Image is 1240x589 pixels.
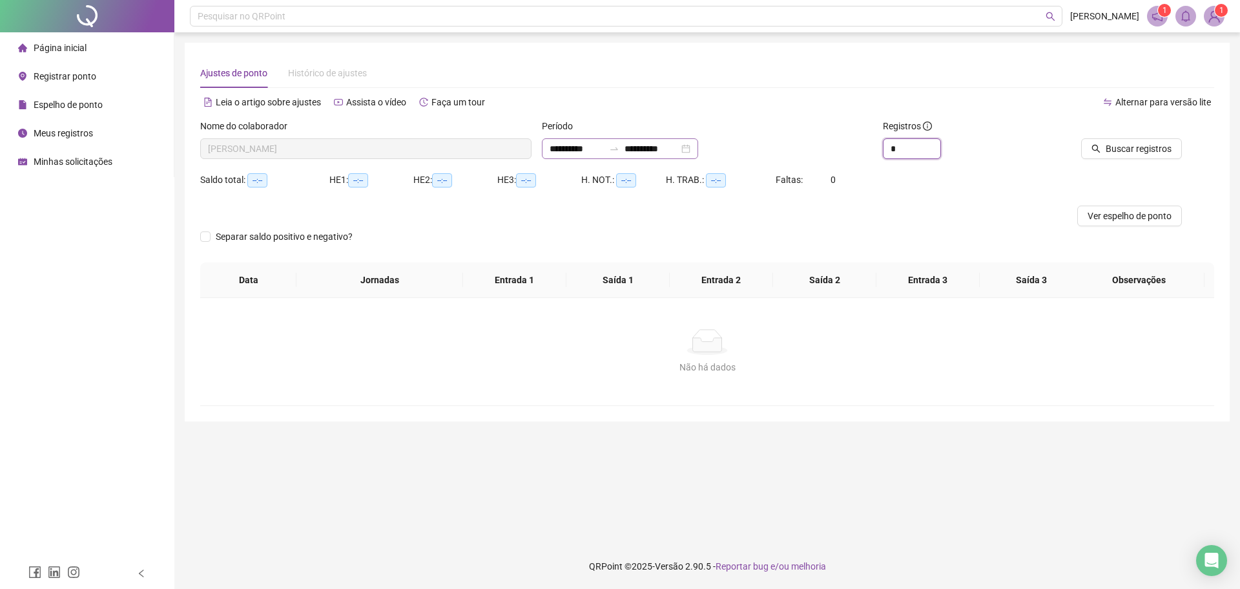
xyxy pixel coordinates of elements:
[216,360,1199,374] div: Não há dados
[609,144,619,154] span: swap-right
[334,98,343,107] span: youtube
[831,175,836,185] span: 0
[18,43,27,52] span: home
[542,119,581,133] label: Período
[34,128,93,138] span: Meus registros
[1077,206,1182,226] button: Ver espelho de ponto
[296,262,463,298] th: Jornadas
[431,97,485,107] span: Faça um tour
[706,173,726,187] span: --:--
[200,262,296,298] th: Data
[497,173,581,187] div: HE 3:
[616,173,636,187] span: --:--
[716,561,826,572] span: Reportar bug e/ou melhoria
[28,566,41,579] span: facebook
[876,262,980,298] th: Entrada 3
[18,157,27,166] span: schedule
[216,97,321,107] span: Leia o artigo sobre ajustes
[1073,262,1204,298] th: Observações
[208,139,524,158] span: CARLOS EDUARDO ALBERGARIA NERY
[48,566,61,579] span: linkedin
[1219,6,1224,15] span: 1
[413,173,497,187] div: HE 2:
[432,173,452,187] span: --:--
[18,100,27,109] span: file
[1103,98,1112,107] span: swap
[1204,6,1224,26] img: 84250
[1152,10,1163,22] span: notification
[247,173,267,187] span: --:--
[18,72,27,81] span: environment
[1158,4,1171,17] sup: 1
[34,100,103,110] span: Espelho de ponto
[609,144,619,154] span: to
[1106,142,1172,156] span: Buscar registros
[203,98,212,107] span: file-text
[1162,6,1167,15] span: 1
[137,569,146,578] span: left
[581,173,666,187] div: H. NOT.:
[923,122,932,131] span: info-circle
[773,262,876,298] th: Saída 2
[34,43,87,53] span: Página inicial
[1091,144,1100,153] span: search
[329,173,413,187] div: HE 1:
[34,156,112,167] span: Minhas solicitações
[348,173,368,187] span: --:--
[200,173,329,187] div: Saldo total:
[200,68,267,78] span: Ajustes de ponto
[670,262,773,298] th: Entrada 2
[67,566,80,579] span: instagram
[200,119,296,133] label: Nome do colaborador
[1070,9,1139,23] span: [PERSON_NAME]
[288,68,367,78] span: Histórico de ajustes
[655,561,683,572] span: Versão
[18,129,27,138] span: clock-circle
[516,173,536,187] span: --:--
[1180,10,1192,22] span: bell
[346,97,406,107] span: Assista o vídeo
[1081,138,1182,159] button: Buscar registros
[1084,273,1194,287] span: Observações
[1215,4,1228,17] sup: Atualize o seu contato no menu Meus Dados
[776,175,805,185] span: Faltas:
[1088,209,1172,223] span: Ver espelho de ponto
[1115,97,1211,107] span: Alternar para versão lite
[1196,545,1227,576] div: Open Intercom Messenger
[211,230,358,244] span: Separar saldo positivo e negativo?
[980,262,1083,298] th: Saída 3
[174,544,1240,589] footer: QRPoint © 2025 - 2.90.5 -
[34,71,96,81] span: Registrar ponto
[566,262,670,298] th: Saída 1
[463,262,566,298] th: Entrada 1
[419,98,428,107] span: history
[666,173,776,187] div: H. TRAB.:
[883,119,932,133] span: Registros
[1046,12,1055,21] span: search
